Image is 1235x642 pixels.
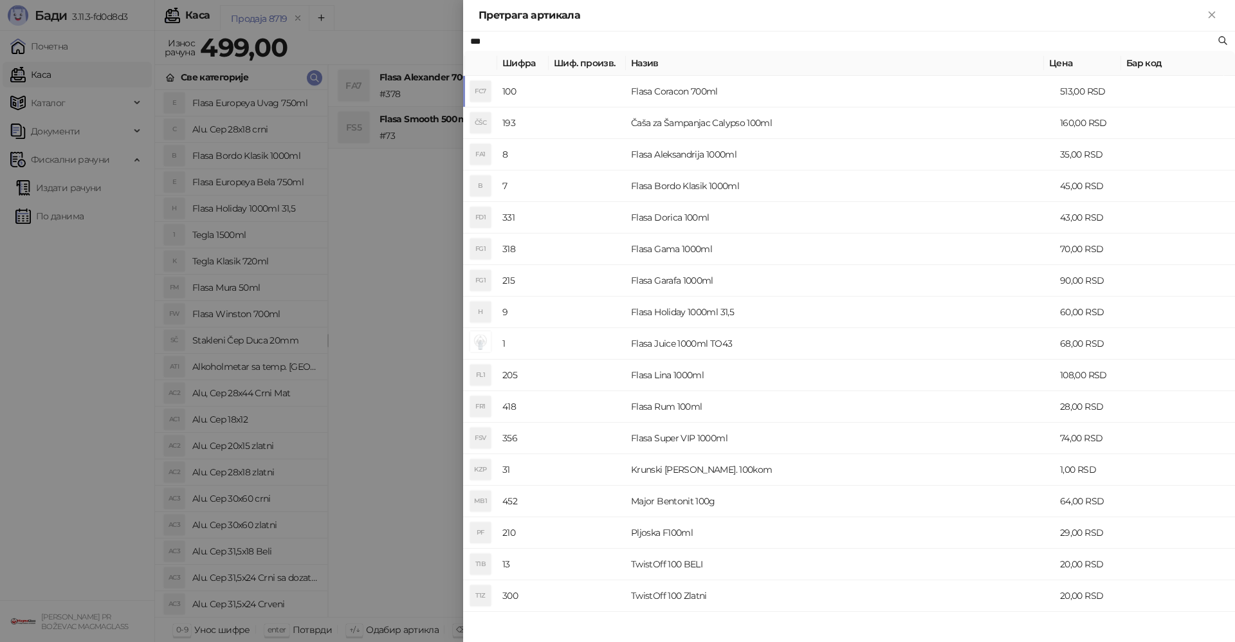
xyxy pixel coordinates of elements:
td: 215 [497,265,549,297]
td: Krunski [PERSON_NAME]. 100kom [626,454,1055,486]
td: 64,00 RSD [1055,486,1132,517]
td: 60,00 RSD [1055,297,1132,328]
td: 300 [497,580,549,612]
div: Претрага артикала [479,8,1204,23]
td: 7 [497,170,549,202]
button: Close [1204,8,1220,23]
td: 356 [497,423,549,454]
td: 31 [497,454,549,486]
div: FC7 [470,81,491,102]
div: FSV [470,428,491,448]
td: 74,00 RSD [1055,423,1132,454]
td: 1 [497,328,549,360]
td: 205 [497,360,549,391]
td: Flasa Bordo Klasik 1000ml [626,170,1055,202]
div: FG1 [470,270,491,291]
div: FR1 [470,396,491,417]
td: 418 [497,391,549,423]
th: Цена [1044,51,1121,76]
div: H [470,302,491,322]
td: Pljoska F100ml [626,517,1055,549]
td: 108,00 RSD [1055,360,1132,391]
td: Flasa Lina 1000ml [626,360,1055,391]
td: 9 [497,297,549,328]
td: Flasa Juice 1000ml TO43 [626,328,1055,360]
div: FG1 [470,239,491,259]
td: TwistOff 100 BELI [626,549,1055,580]
div: T1B [470,554,491,574]
td: 8 [497,139,549,170]
th: Назив [626,51,1044,76]
td: 452 [497,486,549,517]
td: 68,00 RSD [1055,328,1132,360]
td: Flasa Gama 1000ml [626,234,1055,265]
td: 28,00 RSD [1055,391,1132,423]
td: 13 [497,549,549,580]
td: Flasa Rum 100ml [626,391,1055,423]
div: MB1 [470,491,491,511]
td: 513,00 RSD [1055,76,1132,107]
td: 318 [497,234,549,265]
div: T1Z [470,585,491,606]
td: 43,00 RSD [1055,202,1132,234]
div: FA1 [470,144,491,165]
td: Flasa Dorica 100ml [626,202,1055,234]
td: 331 [497,202,549,234]
td: 70,00 RSD [1055,234,1132,265]
td: 35,00 RSD [1055,139,1132,170]
div: B [470,176,491,196]
td: 1,00 RSD [1055,454,1132,486]
td: Flasa Super VIP 1000ml [626,423,1055,454]
td: 20,00 RSD [1055,580,1132,612]
td: 45,00 RSD [1055,170,1132,202]
div: FL1 [470,365,491,385]
td: 29,00 RSD [1055,517,1132,549]
td: Flasa Garafa 1000ml [626,265,1055,297]
td: 20,00 RSD [1055,549,1132,580]
td: Čaša za Šampanjac Calypso 100ml [626,107,1055,139]
div: ČŠC [470,113,491,133]
td: 210 [497,517,549,549]
div: KZP [470,459,491,480]
th: Шиф. произв. [549,51,626,76]
th: Шифра [497,51,549,76]
td: TwistOff 100 Zlatni [626,580,1055,612]
td: 193 [497,107,549,139]
td: 100 [497,76,549,107]
td: Major Bentonit 100g [626,486,1055,517]
div: FD1 [470,207,491,228]
div: PF [470,522,491,543]
td: Flasa Coracon 700ml [626,76,1055,107]
th: Бар код [1121,51,1224,76]
td: 90,00 RSD [1055,265,1132,297]
td: 160,00 RSD [1055,107,1132,139]
td: Flasa Holiday 1000ml 31,5 [626,297,1055,328]
td: Flasa Aleksandrija 1000ml [626,139,1055,170]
